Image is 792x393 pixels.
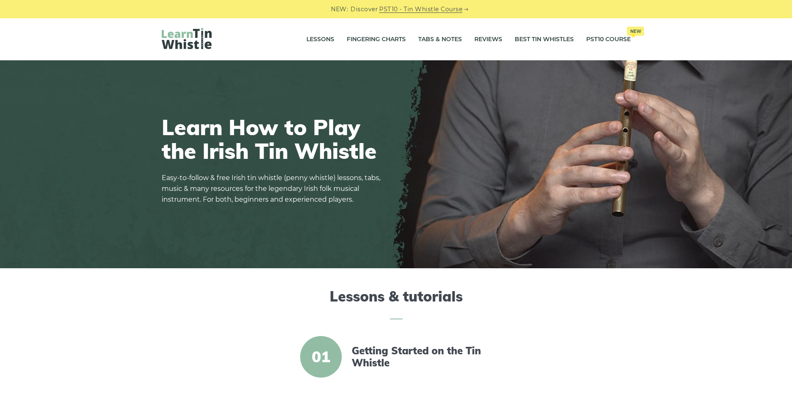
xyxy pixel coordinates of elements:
[418,29,462,50] a: Tabs & Notes
[162,173,386,205] p: Easy-to-follow & free Irish tin whistle (penny whistle) lessons, tabs, music & many resources for...
[162,115,386,163] h1: Learn How to Play the Irish Tin Whistle
[352,345,495,369] a: Getting Started on the Tin Whistle
[162,288,631,319] h2: Lessons & tutorials
[300,336,342,378] span: 01
[586,29,631,50] a: PST10 CourseNew
[162,28,212,49] img: LearnTinWhistle.com
[627,27,644,36] span: New
[306,29,334,50] a: Lessons
[515,29,574,50] a: Best Tin Whistles
[347,29,406,50] a: Fingering Charts
[474,29,502,50] a: Reviews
